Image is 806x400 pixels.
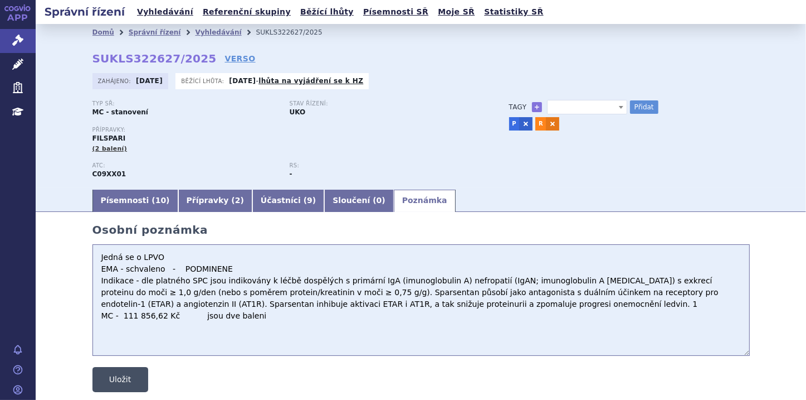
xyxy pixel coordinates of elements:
[224,53,255,64] a: VERSO
[92,145,128,152] span: (2 balení)
[92,134,126,142] span: FILSPARI
[92,108,148,116] strong: MC - stanovení
[98,76,133,85] span: Zahájeno:
[181,76,226,85] span: Běžící lhůta:
[92,170,126,178] strong: SPARSENTAN
[235,196,241,205] span: 2
[394,190,456,212] a: Poznámka
[92,127,487,133] p: Přípravky:
[136,77,163,85] strong: [DATE]
[434,4,478,20] a: Moje SŘ
[630,100,658,114] button: Přidat
[290,108,306,116] strong: UKO
[290,100,476,107] p: Stav řízení:
[377,196,382,205] span: 0
[195,28,241,36] a: Vyhledávání
[297,4,357,20] a: Běžící lhůty
[481,4,546,20] a: Statistiky SŘ
[535,117,546,131] a: R
[92,52,217,65] strong: SUKLS322627/2025
[92,100,279,107] p: Typ SŘ:
[256,24,337,41] li: SUKLS322627/2025
[290,170,292,178] strong: -
[307,196,312,205] span: 9
[290,162,476,169] p: RS:
[129,28,181,36] a: Správní řízení
[360,4,432,20] a: Písemnosti SŘ
[178,190,252,212] a: Přípravky (2)
[199,4,294,20] a: Referenční skupiny
[229,76,363,85] p: -
[229,77,256,85] strong: [DATE]
[324,190,393,212] a: Sloučení (0)
[258,77,363,85] a: lhůta na vyjádření se k HZ
[92,28,114,36] a: Domů
[92,162,279,169] p: ATC:
[134,4,197,20] a: Vyhledávání
[547,100,627,114] span: R
[92,190,178,212] a: Písemnosti (10)
[92,223,750,237] h2: Osobní poznámka
[532,102,542,112] a: +
[92,367,148,392] button: Uložit
[509,100,527,114] h3: Tagy
[36,4,134,20] h2: Správní řízení
[155,196,166,205] span: 10
[252,190,324,212] a: Účastníci (9)
[509,117,520,131] a: P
